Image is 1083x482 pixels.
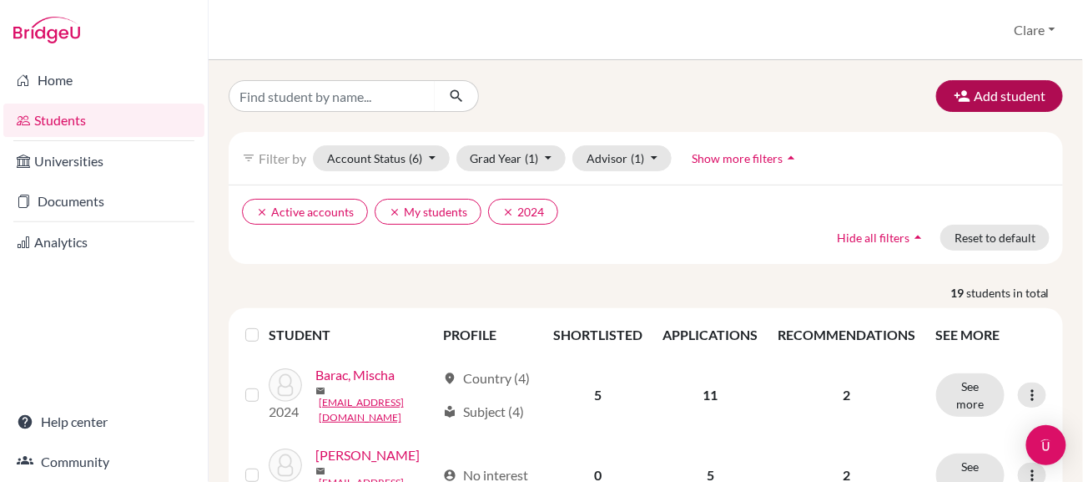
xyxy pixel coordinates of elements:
span: Show more filters [693,151,783,165]
th: SEE MORE [926,315,1056,355]
th: RECOMMENDATIONS [768,315,926,355]
img: Barter, Amelia [269,449,302,482]
td: 5 [544,355,653,435]
div: Open Intercom Messenger [1026,425,1066,465]
a: Analytics [3,226,204,259]
button: clear2024 [488,199,558,225]
td: 11 [653,355,768,435]
th: SHORTLISTED [544,315,653,355]
span: mail [315,466,325,476]
a: Documents [3,185,204,218]
span: Filter by [259,150,306,166]
button: See more [936,373,1005,417]
a: Home [3,63,204,97]
span: local_library [443,405,456,419]
span: location_on [443,372,456,385]
a: [EMAIL_ADDRESS][DOMAIN_NAME] [319,395,436,425]
a: [PERSON_NAME] [315,445,420,465]
span: mail [315,386,325,396]
button: Reset to default [940,225,1050,251]
i: clear [389,206,400,218]
p: 2024 [269,402,302,422]
span: account_circle [443,469,456,482]
div: Subject (4) [443,402,524,422]
i: arrow_drop_up [909,229,926,246]
i: arrow_drop_up [783,150,800,166]
input: Find student by name... [229,80,436,112]
th: APPLICATIONS [653,315,768,355]
button: Grad Year(1) [456,145,567,171]
button: Hide all filtersarrow_drop_up [823,225,940,251]
a: Community [3,445,204,479]
img: Bridge-U [13,17,80,43]
button: Advisor(1) [572,145,672,171]
a: Students [3,104,204,137]
i: clear [256,206,268,218]
button: clearActive accounts [242,199,368,225]
th: PROFILE [433,315,543,355]
p: 2 [778,385,916,405]
a: Universities [3,145,204,178]
button: Show more filtersarrow_drop_up [678,145,814,171]
span: (6) [409,151,422,165]
div: Country (4) [443,368,530,388]
button: Clare [1007,14,1063,46]
span: (1) [631,151,644,165]
button: Add student [936,80,1063,112]
span: Hide all filters [837,231,909,245]
button: Account Status(6) [313,145,450,171]
img: Barac, Mischa [269,368,302,402]
th: STUDENT [269,315,434,355]
button: clearMy students [375,199,481,225]
a: Barac, Mischa [315,365,395,385]
a: Help center [3,405,204,439]
i: clear [502,206,514,218]
span: students in total [966,284,1063,302]
span: (1) [526,151,539,165]
i: filter_list [242,151,255,165]
strong: 19 [950,284,966,302]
